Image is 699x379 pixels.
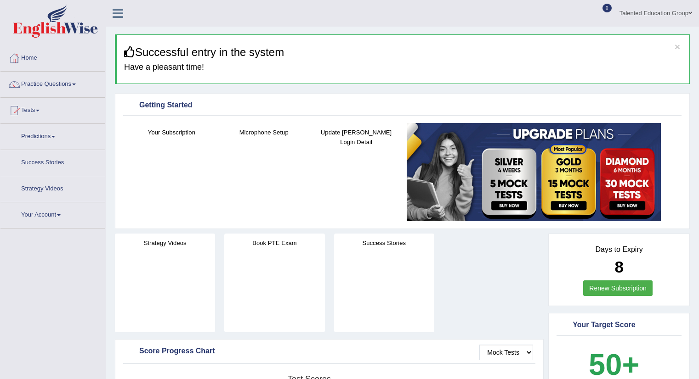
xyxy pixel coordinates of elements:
h4: Book PTE Exam [224,238,324,248]
h4: Your Subscription [130,128,213,137]
div: Your Target Score [559,318,679,332]
span: 0 [602,4,612,12]
a: Your Account [0,202,105,225]
h4: Success Stories [334,238,434,248]
a: Tests [0,98,105,121]
button: × [675,42,680,51]
img: small5.jpg [407,123,661,221]
h4: Strategy Videos [115,238,215,248]
h4: Update [PERSON_NAME] Login Detail [315,128,398,147]
a: Strategy Videos [0,176,105,199]
a: Renew Subscription [583,280,653,296]
h4: Microphone Setup [222,128,306,137]
b: 8 [614,258,623,276]
h4: Days to Expiry [559,245,679,254]
h3: Successful entry in the system [124,46,682,58]
h4: Have a pleasant time! [124,63,682,72]
a: Home [0,45,105,68]
a: Predictions [0,124,105,147]
div: Score Progress Chart [125,345,533,358]
a: Success Stories [0,150,105,173]
a: Practice Questions [0,72,105,95]
div: Getting Started [125,99,679,112]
